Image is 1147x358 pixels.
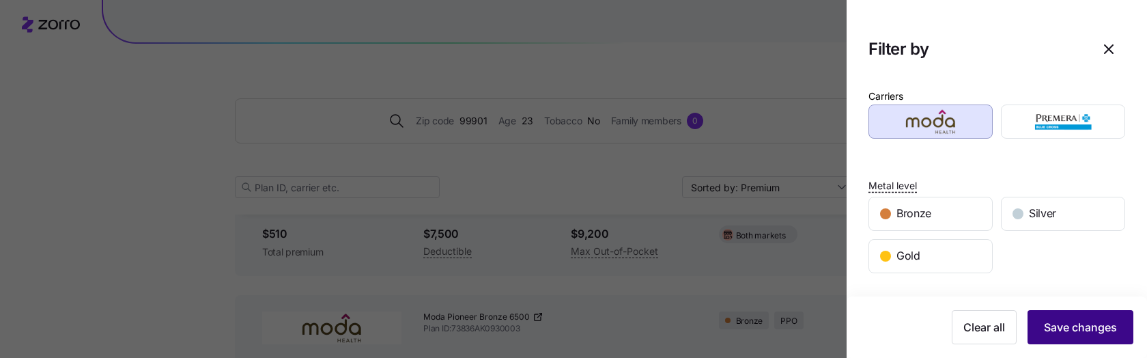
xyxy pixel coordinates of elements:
[868,89,903,104] div: Carriers
[1044,319,1117,335] span: Save changes
[868,38,1081,59] h1: Filter by
[952,310,1017,344] button: Clear all
[1029,205,1056,222] span: Silver
[1013,108,1114,135] img: Premera BlueCross BlueShield of Alaska
[896,247,920,264] span: Gold
[963,319,1005,335] span: Clear all
[881,108,981,135] img: Moda Health
[896,205,931,222] span: Bronze
[868,179,917,193] span: Metal level
[1028,310,1133,344] button: Save changes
